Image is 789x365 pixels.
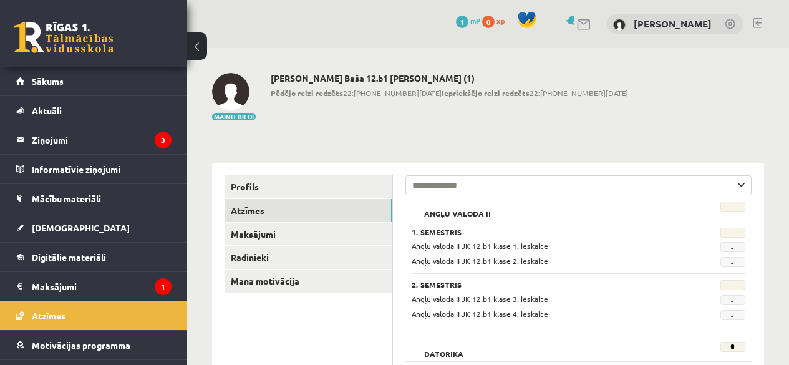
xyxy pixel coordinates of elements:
span: - [720,310,745,320]
h2: [PERSON_NAME] Baša 12.b1 [PERSON_NAME] (1) [271,73,628,84]
span: - [720,257,745,267]
span: Mācību materiāli [32,193,101,204]
span: - [720,242,745,252]
a: Ziņojumi3 [16,125,172,154]
span: Angļu valoda II JK 12.b1 klase 4. ieskaite [412,309,548,319]
legend: Maksājumi [32,272,172,301]
a: Digitālie materiāli [16,243,172,271]
span: Digitālie materiāli [32,251,106,263]
span: Aktuāli [32,105,62,116]
a: Maksājumi [225,223,392,246]
a: [PERSON_NAME] [634,17,712,30]
a: Atzīmes [225,199,392,222]
a: Aktuāli [16,96,172,125]
a: Maksājumi1 [16,272,172,301]
img: Anguss Sebastjans Baša [212,73,249,110]
span: Motivācijas programma [32,339,130,351]
a: 0 xp [482,16,511,26]
a: Mācību materiāli [16,184,172,213]
h2: Datorika [412,342,476,354]
legend: Informatīvie ziņojumi [32,155,172,183]
b: Iepriekšējo reizi redzēts [442,88,530,98]
a: Motivācijas programma [16,331,172,359]
a: Radinieki [225,246,392,269]
i: 1 [155,278,172,295]
a: [DEMOGRAPHIC_DATA] [16,213,172,242]
b: Pēdējo reizi redzēts [271,88,343,98]
a: Rīgas 1. Tālmācības vidusskola [14,22,114,53]
span: Angļu valoda II JK 12.b1 klase 3. ieskaite [412,294,548,304]
span: Sākums [32,75,64,87]
span: xp [496,16,505,26]
span: - [720,295,745,305]
span: mP [470,16,480,26]
a: Atzīmes [16,301,172,330]
span: 22:[PHONE_NUMBER][DATE] 22:[PHONE_NUMBER][DATE] [271,87,628,99]
i: 3 [155,132,172,148]
a: 1 mP [456,16,480,26]
span: Angļu valoda II JK 12.b1 klase 2. ieskaite [412,256,548,266]
a: Informatīvie ziņojumi [16,155,172,183]
legend: Ziņojumi [32,125,172,154]
button: Mainīt bildi [212,113,256,120]
h2: Angļu valoda II [412,202,503,214]
span: 1 [456,16,468,28]
span: Atzīmes [32,310,65,321]
h3: 1. Semestris [412,228,687,236]
a: Profils [225,175,392,198]
span: [DEMOGRAPHIC_DATA] [32,222,130,233]
a: Sākums [16,67,172,95]
h3: 2. Semestris [412,280,687,289]
span: 0 [482,16,495,28]
a: Mana motivācija [225,270,392,293]
img: Anguss Sebastjans Baša [613,19,626,31]
span: Angļu valoda II JK 12.b1 klase 1. ieskaite [412,241,548,251]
